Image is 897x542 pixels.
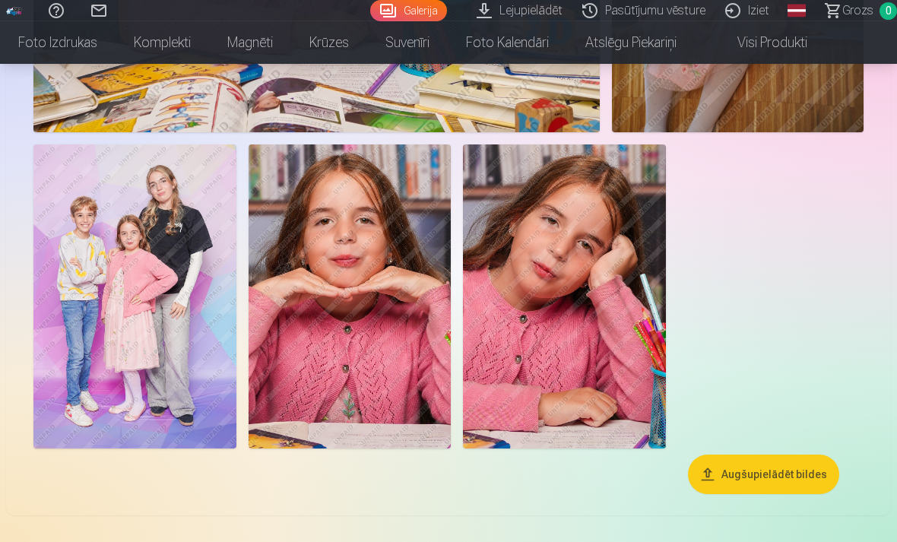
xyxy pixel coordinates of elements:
[209,21,291,64] a: Magnēti
[291,21,367,64] a: Krūzes
[688,455,839,494] button: Augšupielādēt bildes
[116,21,209,64] a: Komplekti
[880,2,897,20] span: 0
[567,21,695,64] a: Atslēgu piekariņi
[367,21,448,64] a: Suvenīri
[448,21,567,64] a: Foto kalendāri
[695,21,826,64] a: Visi produkti
[6,6,23,15] img: /fa1
[842,2,873,20] span: Grozs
